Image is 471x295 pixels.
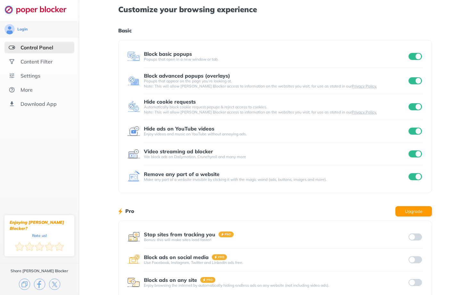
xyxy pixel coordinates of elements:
img: social.svg [9,58,15,65]
div: Popups that open in a new window or tab. [144,57,407,62]
a: Privacy Policy. [352,84,377,88]
div: Remove any part of a website [144,171,219,177]
div: Settings [21,72,40,79]
div: Use Facebook, Instagram, Twitter and LinkedIn ads free. [144,260,407,265]
div: Hide cookie requests [144,99,196,105]
div: Content Filter [21,58,53,65]
div: Block basic popups [144,51,192,57]
div: Rate us! [32,234,47,237]
div: More [21,87,33,93]
div: Enjoying [PERSON_NAME] Blocker? [10,219,69,232]
div: Control Panel [21,44,53,51]
img: x.svg [49,279,60,290]
img: feature icon [127,50,140,63]
h1: Pro [125,207,134,215]
div: Stop sites from tracking you [144,232,215,237]
img: pro-badge.svg [212,254,227,260]
div: Bonus: this will make sites load faster! [144,237,407,242]
img: settings.svg [9,72,15,79]
div: Block advanced popups (overlays) [144,73,230,79]
div: Enjoy videos and music on YouTube without annoying ads. [144,131,407,137]
img: copy.svg [19,279,30,290]
img: pro-badge.svg [200,277,216,283]
img: feature icon [127,100,140,113]
div: Automatically block cookie request popups & reject access to cookies. Note: This will allow [PERS... [144,105,407,115]
div: Block ads on social media [144,254,209,260]
img: feature icon [127,170,140,183]
img: feature icon [127,231,140,243]
img: facebook.svg [34,279,45,290]
img: about.svg [9,87,15,93]
img: feature icon [127,253,140,266]
img: avatar.svg [4,24,15,34]
div: We block ads on Dailymotion, Crunchyroll and many more [144,154,407,159]
img: feature icon [127,74,140,87]
button: Upgrade [395,206,432,216]
div: Make any part of a website invisible by clicking it with the magic wand (ads, buttons, images and... [144,177,407,182]
div: Hide ads on YouTube videos [144,126,214,131]
h1: Basic [118,26,432,35]
img: feature icon [127,125,140,138]
div: Block ads on any site [144,277,197,283]
div: Enjoy browsing the internet by automatically hiding endless ads on any website (not including vid... [144,283,407,288]
img: feature icon [127,276,140,289]
div: Share [PERSON_NAME] Blocker [11,268,68,274]
img: download-app.svg [9,101,15,107]
div: Download App [21,101,57,107]
div: Popups that appear on the page you’re looking at. Note: This will allow [PERSON_NAME] Blocker acc... [144,79,407,89]
img: features-selected.svg [9,44,15,51]
h1: Customize your browsing experience [118,5,432,13]
img: logo-webpage.svg [4,5,73,14]
div: Video streaming ad blocker [144,148,213,154]
img: feature icon [127,147,140,160]
img: lighting bolt [118,207,122,215]
a: Privacy Policy. [352,110,377,114]
div: Login [17,27,28,32]
img: pro-badge.svg [219,232,234,237]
